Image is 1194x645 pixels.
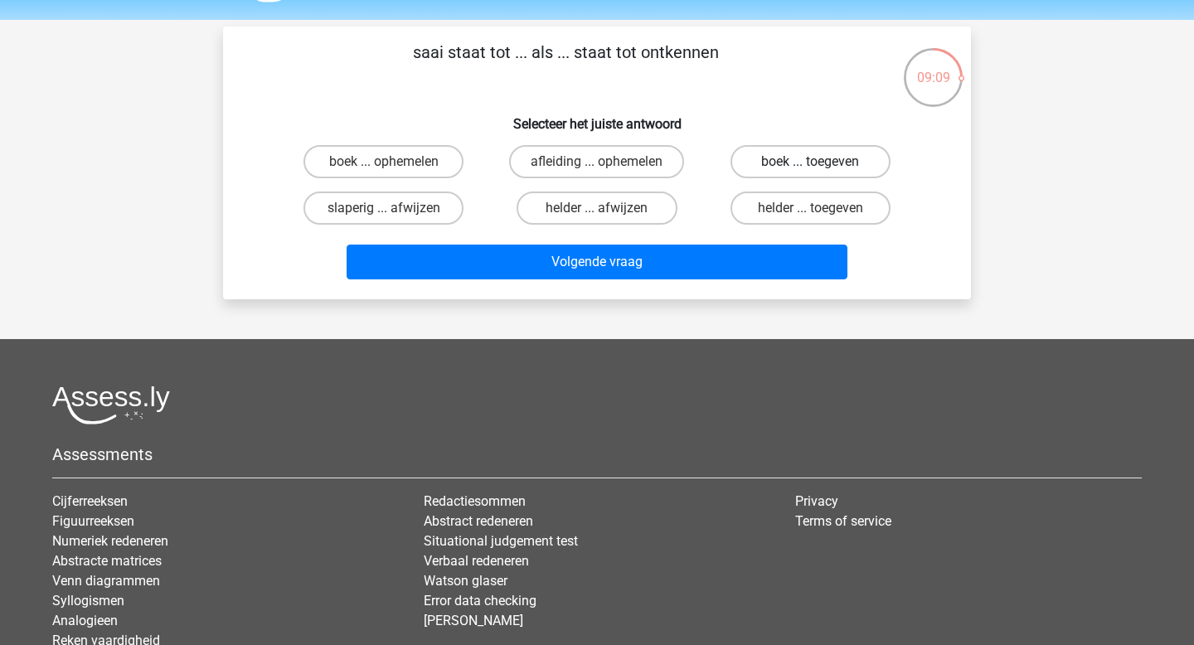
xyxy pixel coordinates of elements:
[52,593,124,609] a: Syllogismen
[52,553,162,569] a: Abstracte matrices
[517,192,677,225] label: helder ... afwijzen
[424,593,536,609] a: Error data checking
[250,40,882,90] p: saai staat tot ... als ... staat tot ontkennen
[52,493,128,509] a: Cijferreeksen
[52,533,168,549] a: Numeriek redeneren
[424,573,507,589] a: Watson glaser
[795,513,891,529] a: Terms of service
[52,613,118,628] a: Analogieen
[424,533,578,549] a: Situational judgement test
[250,103,944,132] h6: Selecteer het juiste antwoord
[52,386,170,424] img: Assessly logo
[347,245,848,279] button: Volgende vraag
[424,553,529,569] a: Verbaal redeneren
[52,513,134,529] a: Figuurreeksen
[52,573,160,589] a: Venn diagrammen
[52,444,1142,464] h5: Assessments
[795,493,838,509] a: Privacy
[424,493,526,509] a: Redactiesommen
[424,613,523,628] a: [PERSON_NAME]
[509,145,684,178] label: afleiding ... ophemelen
[730,192,891,225] label: helder ... toegeven
[424,513,533,529] a: Abstract redeneren
[730,145,891,178] label: boek ... toegeven
[902,46,964,88] div: 09:09
[303,145,464,178] label: boek ... ophemelen
[303,192,464,225] label: slaperig ... afwijzen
